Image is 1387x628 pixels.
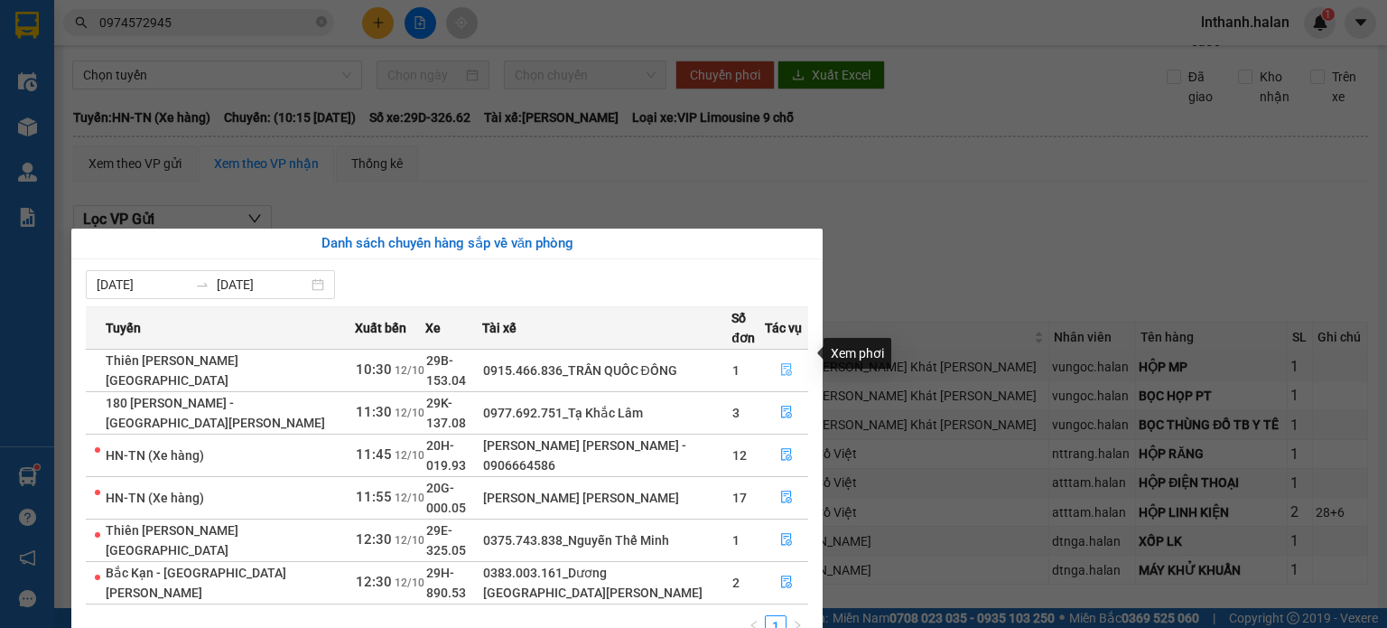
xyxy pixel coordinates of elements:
[824,338,891,369] div: Xem phơi
[395,364,424,377] span: 12/10
[766,398,807,427] button: file-done
[395,407,424,419] span: 12/10
[766,441,807,470] button: file-done
[732,533,740,548] span: 1
[106,318,141,338] span: Tuyến
[780,448,793,463] span: file-done
[780,406,793,420] span: file-done
[86,233,808,255] div: Danh sách chuyến hàng sắp về văn phòng
[732,406,740,420] span: 3
[765,318,802,338] span: Tác vụ
[426,481,466,515] span: 20G-000.05
[356,446,392,463] span: 11:45
[732,363,740,378] span: 1
[356,361,392,378] span: 10:30
[483,436,731,475] div: [PERSON_NAME] [PERSON_NAME] - 0906664586
[395,534,424,547] span: 12/10
[780,533,793,548] span: file-done
[483,488,731,508] div: [PERSON_NAME] [PERSON_NAME]
[766,526,807,555] button: file-done
[426,523,466,558] span: 29E-325.05
[482,318,517,338] span: Tài xế
[426,353,466,388] span: 29B-153.04
[766,356,807,385] button: file-done
[483,530,731,550] div: 0375.743.838_Nguyễn Thế Minh
[355,318,406,338] span: Xuất bến
[426,566,466,600] span: 29H-890.53
[195,277,209,292] span: swap-right
[106,523,238,558] span: Thiên [PERSON_NAME][GEOGRAPHIC_DATA]
[731,308,764,348] span: Số đơn
[106,491,204,505] span: HN-TN (Xe hàng)
[97,275,188,295] input: Từ ngày
[732,576,740,590] span: 2
[766,483,807,512] button: file-done
[106,396,325,430] span: 180 [PERSON_NAME] - [GEOGRAPHIC_DATA][PERSON_NAME]
[356,489,392,505] span: 11:55
[426,438,466,473] span: 20H-019.93
[483,563,731,603] div: 0383.003.161_Dương [GEOGRAPHIC_DATA][PERSON_NAME]
[106,448,204,463] span: HN-TN (Xe hàng)
[780,576,793,590] span: file-done
[780,491,793,505] span: file-done
[395,492,424,504] span: 12/10
[356,404,392,420] span: 11:30
[106,566,286,600] span: Bắc Kạn - [GEOGRAPHIC_DATA][PERSON_NAME]
[766,568,807,597] button: file-done
[732,448,747,463] span: 12
[483,361,731,380] div: 0915.466.836_TRẦN QUỐC ĐÔNG
[425,318,441,338] span: Xe
[426,396,466,430] span: 29K-137.08
[195,277,209,292] span: to
[356,531,392,548] span: 12:30
[106,353,238,388] span: Thiên [PERSON_NAME][GEOGRAPHIC_DATA]
[395,449,424,462] span: 12/10
[483,403,731,423] div: 0977.692.751_Tạ Khắc Lâm
[356,574,392,590] span: 12:30
[780,363,793,378] span: file-done
[217,275,308,295] input: Đến ngày
[732,491,747,505] span: 17
[395,576,424,589] span: 12/10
